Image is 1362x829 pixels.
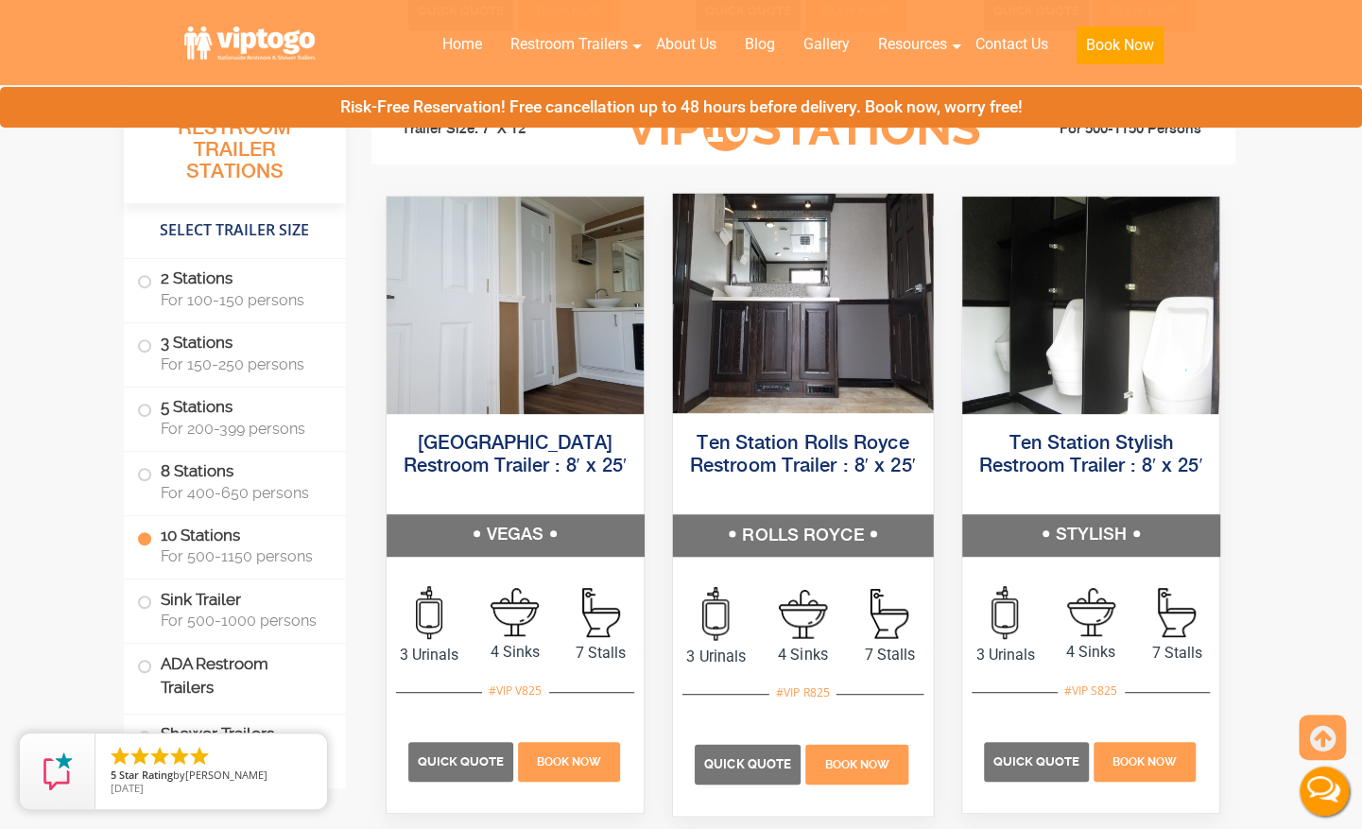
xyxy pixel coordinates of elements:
span: Quick Quote [418,754,504,769]
label: 2 Stations [137,259,333,318]
span: [DATE] [111,781,144,795]
li:  [168,745,191,768]
a: Book Now [1091,751,1198,769]
li: For 500-1150 Persons [1010,118,1222,141]
span: 7 Stalls [846,643,933,665]
h5: ROLLS ROYCE [673,514,933,556]
span: Star Rating [119,768,173,782]
span: Quick Quote [993,754,1079,769]
h4: Select Trailer Size [124,213,346,249]
span: by [111,769,312,783]
label: Sink Trailer [137,579,333,638]
div: #VIP R825 [769,680,836,704]
div: #VIP S825 [1058,679,1124,703]
label: ADA Restroom Trailers [137,644,333,708]
img: an icon of sink [779,589,828,638]
a: Quick Quote [984,751,1092,769]
a: About Us [642,24,731,65]
span: Book Now [824,757,889,770]
a: Contact Us [961,24,1062,65]
span: For 150-250 persons [161,355,323,373]
span: 4 Sinks [472,641,558,664]
img: an icon of urinal [991,586,1018,639]
img: an icon of stall [582,588,620,637]
img: an icon of sink [1067,588,1115,636]
label: Shower Trailers [137,715,333,755]
h5: STYLISH [962,514,1220,556]
span: 4 Sinks [760,643,847,665]
span: For 400-650 persons [161,484,323,502]
span: 7 Stalls [1134,642,1220,665]
img: A front view of trailer booth with ten restrooms, and two doors with male and female sign on them [673,193,933,412]
span: 7 Stalls [558,642,644,665]
span: 3 Urinals [962,644,1048,666]
a: Home [428,24,496,65]
a: Quick Quote [695,753,803,771]
img: an icon of urinal [703,586,730,640]
span: 4 Sinks [1048,641,1134,664]
img: A front view of trailer booth with ten restrooms, and two doors with male and female sign on them [387,197,645,414]
span: For 100-150 persons [161,291,323,309]
a: Gallery [789,24,864,65]
img: A front view of trailer booth with ten restrooms, and two doors with male and female sign on them [962,197,1220,414]
li:  [188,745,211,768]
a: Resources [864,24,961,65]
label: 10 Stations [137,516,333,575]
img: an icon of stall [1158,588,1196,637]
a: Ten Station Stylish Restroom Trailer : 8′ x 25′ [979,434,1203,476]
a: Book Now [803,753,911,771]
span: Book Now [1112,755,1177,769]
span: For 500-1000 persons [161,612,323,630]
h3: All Portable Restroom Trailer Stations [124,90,346,203]
li: Trailer Size: 7' X 12' [385,101,596,158]
label: 8 Stations [137,452,333,510]
span: 3 Urinals [673,645,760,667]
h3: VIP Stations [595,103,1009,155]
label: 5 Stations [137,388,333,446]
span: For 200-399 persons [161,420,323,438]
img: Review Rating [39,752,77,790]
a: Blog [731,24,789,65]
span: Quick Quote [704,756,791,770]
span: Book Now [537,755,601,769]
a: Restroom Trailers [496,24,642,65]
li:  [109,745,131,768]
h5: VEGAS [387,514,645,556]
button: Live Chat [1286,753,1362,829]
span: 3 Urinals [387,644,473,666]
span: 5 [111,768,116,782]
div: #VIP V825 [482,679,548,703]
span: For 500-1150 persons [161,547,323,565]
li:  [129,745,151,768]
img: an icon of urinal [416,586,442,639]
button: Book Now [1077,26,1164,64]
a: Ten Station Rolls Royce Restroom Trailer : 8′ x 25′ [690,433,916,475]
span: 10 [703,107,748,151]
img: an icon of stall [871,588,908,638]
li:  [148,745,171,768]
span: [PERSON_NAME] [185,768,267,782]
a: Quick Quote [408,751,516,769]
label: 3 Stations [137,323,333,382]
a: Book Now [1062,24,1178,76]
a: [GEOGRAPHIC_DATA] Restroom Trailer : 8′ x 25′ [403,434,627,476]
img: an icon of sink [491,588,539,636]
a: Book Now [515,751,622,769]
